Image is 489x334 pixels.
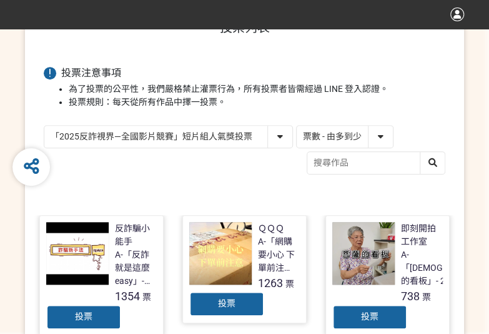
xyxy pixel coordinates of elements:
div: 反詐騙小能手 [115,222,157,248]
a: ＱＱＱA-「網購要小心 下單前注意」- 2025新竹市反詐視界影片徵件1263票投票 [182,215,307,323]
span: 投票 [218,298,235,308]
div: A-「反詐就是這麼easy」- 2025新竹市反詐視界影片徵件 [115,248,157,288]
div: 即刻開拍工作室 [401,222,443,248]
span: 738 [401,290,420,303]
span: 投票注意事項 [61,67,121,79]
span: 票 [285,279,294,289]
span: 1263 [258,276,283,290]
div: A-「網購要小心 下單前注意」- 2025新竹市反詐視界影片徵件 [258,235,300,275]
span: 投票 [361,311,378,321]
li: 為了投票的公平性，我們嚴格禁止灌票行為，所有投票者皆需經過 LINE 登入認證。 [69,83,445,96]
span: 票 [142,292,151,302]
span: 1354 [115,290,140,303]
span: 票 [422,292,431,302]
span: 投票 [75,311,92,321]
input: 搜尋作品 [307,152,445,174]
div: ＱＱＱ [258,222,284,235]
li: 投票規則：每天從所有作品中擇一投票。 [69,96,445,109]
